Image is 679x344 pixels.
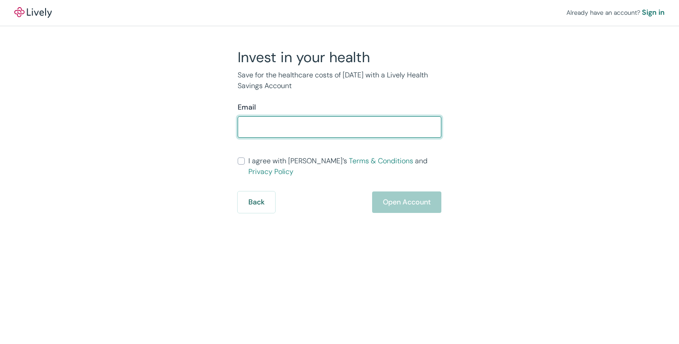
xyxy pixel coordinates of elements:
[248,156,441,177] span: I agree with [PERSON_NAME]’s and
[14,7,52,18] a: LivelyLively
[248,167,293,176] a: Privacy Policy
[642,7,665,18] a: Sign in
[566,7,665,18] div: Already have an account?
[238,102,256,113] label: Email
[14,7,52,18] img: Lively
[238,191,275,213] button: Back
[238,70,441,91] p: Save for the healthcare costs of [DATE] with a Lively Health Savings Account
[238,48,441,66] h2: Invest in your health
[349,156,413,166] a: Terms & Conditions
